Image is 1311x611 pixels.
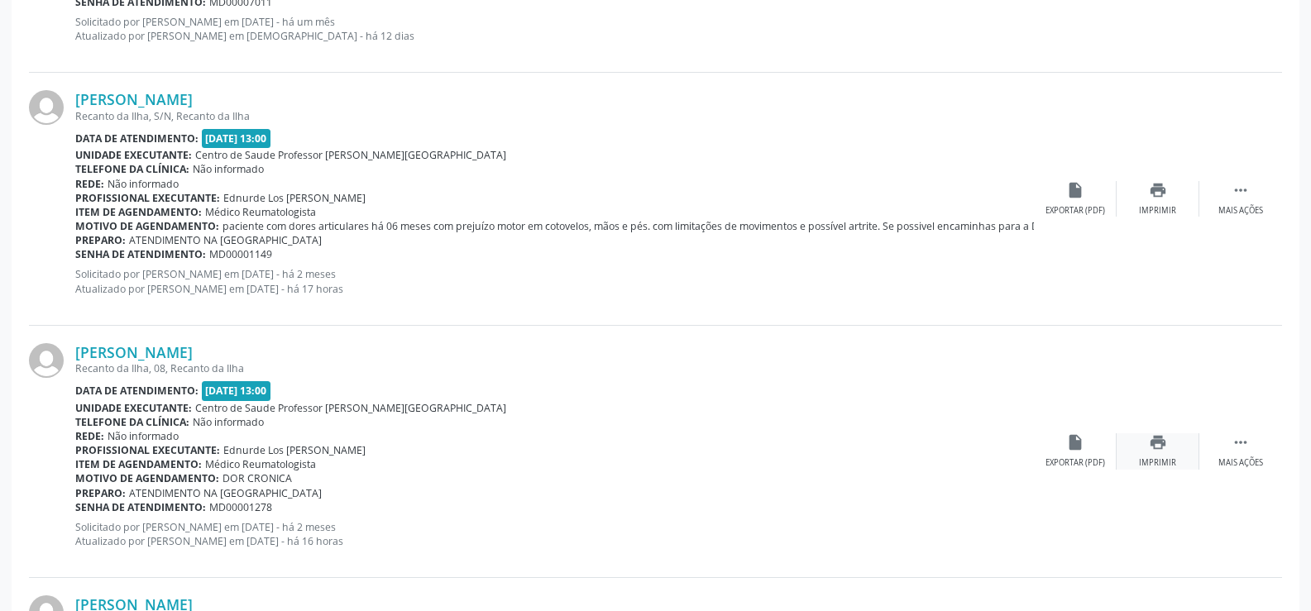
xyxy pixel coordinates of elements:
b: Profissional executante: [75,191,220,205]
a: [PERSON_NAME] [75,343,193,361]
b: Telefone da clínica: [75,162,189,176]
div: Mais ações [1218,457,1263,469]
b: Senha de atendimento: [75,247,206,261]
span: MD00001278 [209,500,272,514]
span: [DATE] 13:00 [202,381,271,400]
span: Centro de Saude Professor [PERSON_NAME][GEOGRAPHIC_DATA] [195,148,506,162]
span: paciente com dores articulares há 06 meses com prejuízo motor em cotovelos, mãos e pés. com limit... [222,219,1133,233]
b: Data de atendimento: [75,131,199,146]
b: Telefone da clínica: [75,415,189,429]
p: Solicitado por [PERSON_NAME] em [DATE] - há 2 meses Atualizado por [PERSON_NAME] em [DATE] - há 1... [75,520,1034,548]
div: Recanto da Ilha, 08, Recanto da Ilha [75,361,1034,375]
i: insert_drive_file [1066,181,1084,199]
div: Exportar (PDF) [1045,457,1105,469]
div: Imprimir [1139,205,1176,217]
i:  [1232,433,1250,451]
span: Ednurde Los [PERSON_NAME] [223,443,366,457]
b: Profissional executante: [75,443,220,457]
b: Rede: [75,177,104,191]
b: Data de atendimento: [75,384,199,398]
div: Imprimir [1139,457,1176,469]
span: Centro de Saude Professor [PERSON_NAME][GEOGRAPHIC_DATA] [195,401,506,415]
b: Unidade executante: [75,148,192,162]
div: Recanto da Ilha, S/N, Recanto da Ilha [75,109,1034,123]
img: img [29,90,64,125]
i: print [1149,181,1167,199]
span: Não informado [108,429,179,443]
b: Senha de atendimento: [75,500,206,514]
i: print [1149,433,1167,451]
b: Unidade executante: [75,401,192,415]
span: Não informado [193,162,264,176]
span: [DATE] 13:00 [202,129,271,148]
span: ATENDIMENTO NA [GEOGRAPHIC_DATA] [129,233,322,247]
span: DOR CRONICA [222,471,292,485]
b: Rede: [75,429,104,443]
b: Preparo: [75,233,126,247]
p: Solicitado por [PERSON_NAME] em [DATE] - há 2 meses Atualizado por [PERSON_NAME] em [DATE] - há 1... [75,267,1034,295]
i: insert_drive_file [1066,433,1084,451]
div: Mais ações [1218,205,1263,217]
img: img [29,343,64,378]
p: Solicitado por [PERSON_NAME] em [DATE] - há um mês Atualizado por [PERSON_NAME] em [DEMOGRAPHIC_D... [75,15,1034,43]
div: Exportar (PDF) [1045,205,1105,217]
b: Motivo de agendamento: [75,471,219,485]
span: Médico Reumatologista [205,205,316,219]
span: Médico Reumatologista [205,457,316,471]
b: Item de agendamento: [75,457,202,471]
b: Item de agendamento: [75,205,202,219]
i:  [1232,181,1250,199]
a: [PERSON_NAME] [75,90,193,108]
b: Motivo de agendamento: [75,219,219,233]
span: Não informado [193,415,264,429]
span: MD00001149 [209,247,272,261]
span: Ednurde Los [PERSON_NAME] [223,191,366,205]
span: ATENDIMENTO NA [GEOGRAPHIC_DATA] [129,486,322,500]
b: Preparo: [75,486,126,500]
span: Não informado [108,177,179,191]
